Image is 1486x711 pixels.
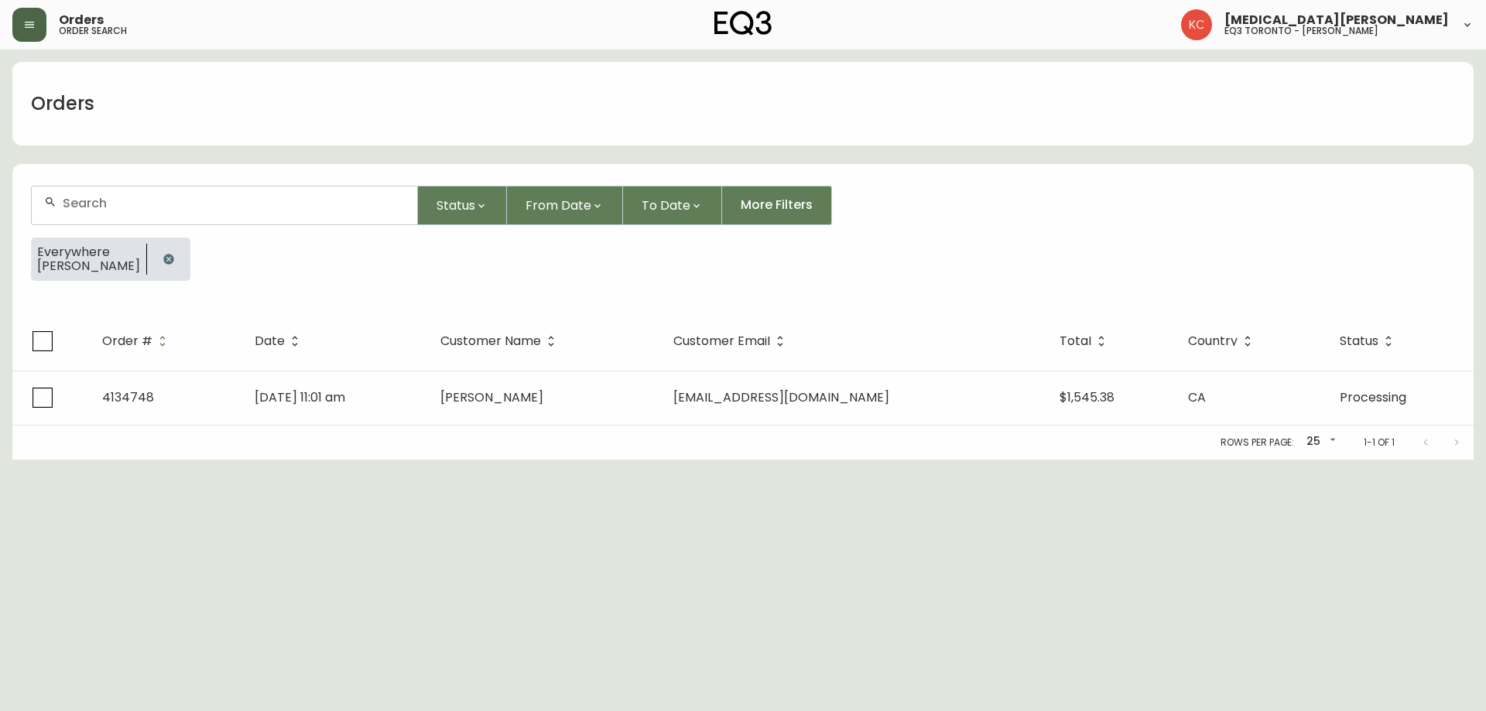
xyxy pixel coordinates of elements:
span: Date [255,337,285,346]
h5: order search [59,26,127,36]
span: [DATE] 11:01 am [255,388,345,406]
span: Customer Name [440,334,561,348]
span: Order # [102,334,173,348]
span: To Date [642,196,690,215]
span: More Filters [741,197,813,214]
span: Status [437,196,475,215]
span: $1,545.38 [1060,388,1114,406]
span: Country [1188,337,1238,346]
span: Total [1060,334,1111,348]
span: Total [1060,337,1091,346]
span: Order # [102,337,152,346]
h5: eq3 toronto - [PERSON_NAME] [1224,26,1378,36]
span: Country [1188,334,1258,348]
button: Status [418,186,507,225]
p: Rows per page: [1221,436,1294,450]
span: Status [1340,334,1399,348]
span: [MEDICAL_DATA][PERSON_NAME] [1224,14,1449,26]
span: Customer Email [673,334,790,348]
span: Processing [1340,388,1406,406]
button: More Filters [722,186,832,225]
span: Customer Email [673,337,770,346]
span: Everywhere [37,245,140,259]
button: From Date [507,186,623,225]
img: logo [714,11,772,36]
span: From Date [526,196,591,215]
div: 25 [1300,429,1339,455]
button: To Date [623,186,722,225]
span: Date [255,334,305,348]
h1: Orders [31,91,94,117]
input: Search [63,196,405,210]
span: Status [1340,337,1378,346]
span: Orders [59,14,104,26]
span: 4134748 [102,388,154,406]
span: [PERSON_NAME] [37,259,140,273]
p: 1-1 of 1 [1364,436,1395,450]
span: [PERSON_NAME] [440,388,543,406]
span: Customer Name [440,337,541,346]
span: CA [1188,388,1206,406]
span: [EMAIL_ADDRESS][DOMAIN_NAME] [673,388,889,406]
img: 6487344ffbf0e7f3b216948508909409 [1181,9,1212,40]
